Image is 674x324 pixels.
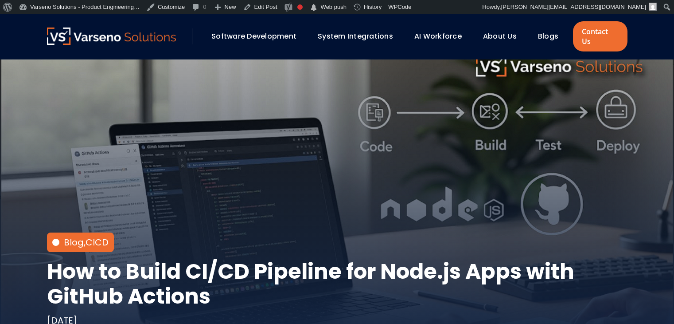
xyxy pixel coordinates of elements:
[64,236,84,249] a: Blog
[573,21,627,51] a: Contact Us
[47,28,176,45] img: Varseno Solutions – Product Engineering & IT Services
[309,1,318,14] span: 
[538,31,558,41] a: Blogs
[64,236,109,249] div: ,
[297,4,303,10] div: Focus keyphrase not set
[410,29,474,44] div: AI Workforce
[211,31,296,41] a: Software Development
[479,29,529,44] div: About Us
[313,29,405,44] div: System Integrations
[534,29,571,44] div: Blogs
[483,31,517,41] a: About Us
[318,31,393,41] a: System Integrations
[47,259,627,309] h1: How to Build CI/CD Pipeline for Node.js Apps with GitHub Actions
[414,31,462,41] a: AI Workforce
[207,29,309,44] div: Software Development
[86,236,109,249] a: CICD
[501,4,646,10] span: [PERSON_NAME][EMAIL_ADDRESS][DOMAIN_NAME]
